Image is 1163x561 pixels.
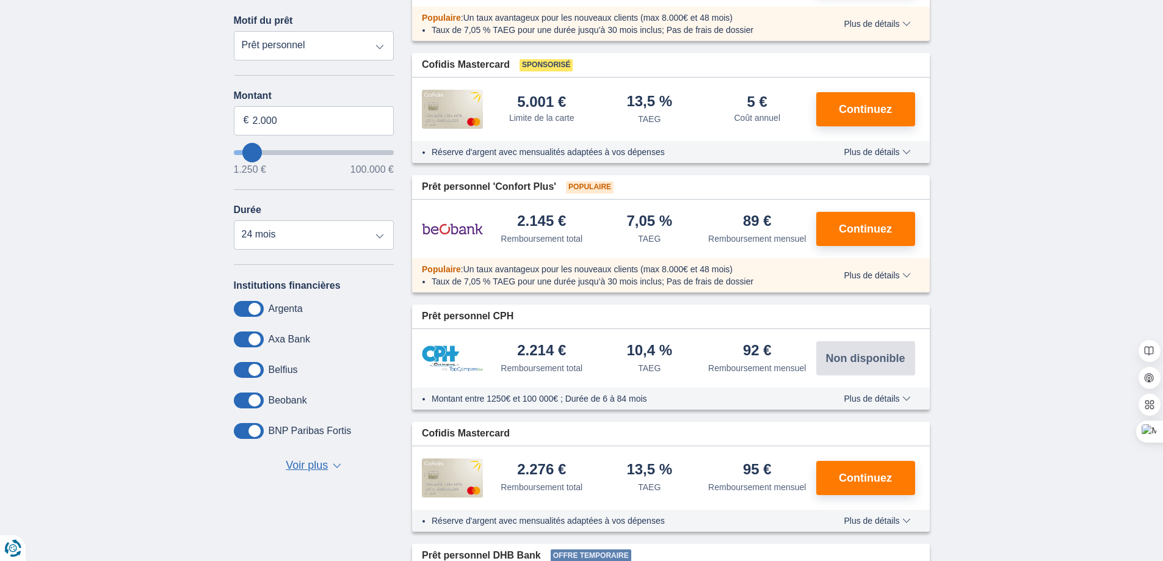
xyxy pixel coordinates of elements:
span: Continuez [839,223,892,234]
label: Beobank [269,395,307,406]
img: pret personnel Beobank [422,214,483,244]
button: Plus de détails [835,394,919,404]
button: Voir plus ▼ [282,457,345,474]
span: Voir plus [286,458,328,474]
div: Coût annuel [734,112,780,124]
span: Un taux avantageux pour les nouveaux clients (max 8.000€ et 48 mois) [463,264,733,274]
li: Réserve d'argent avec mensualités adaptées à vos dépenses [432,515,808,527]
span: Continuez [839,104,892,115]
label: Axa Bank [269,334,310,345]
span: Un taux avantageux pour les nouveaux clients (max 8.000€ et 48 mois) [463,13,733,23]
div: 5 € [747,95,767,109]
div: TAEG [638,233,661,245]
li: Réserve d'argent avec mensualités adaptées à vos dépenses [432,146,808,158]
label: Belfius [269,364,298,375]
div: Remboursement total [501,362,582,374]
button: Plus de détails [835,19,919,29]
button: Plus de détails [835,147,919,157]
div: 5.001 € [517,95,566,109]
label: Argenta [269,303,303,314]
span: 100.000 € [350,165,394,175]
div: 2.214 € [517,343,566,360]
label: Motif du prêt [234,15,293,26]
span: Prêt personnel CPH [422,309,513,324]
div: Remboursement total [501,233,582,245]
div: : [412,263,818,275]
div: 13,5 % [626,462,672,479]
div: 92 € [743,343,772,360]
img: pret personnel Cofidis CC [422,458,483,498]
div: Limite de la carte [509,112,574,124]
span: ▼ [333,463,341,468]
div: Remboursement mensuel [708,362,806,374]
span: Plus de détails [844,148,910,156]
span: Populaire [422,264,461,274]
span: Prêt personnel 'Confort Plus' [422,180,556,194]
div: : [412,12,818,24]
button: Plus de détails [835,270,919,280]
button: Continuez [816,92,915,126]
div: Remboursement mensuel [708,233,806,245]
button: Continuez [816,461,915,495]
div: 2.276 € [517,462,566,479]
label: BNP Paribas Fortis [269,425,352,436]
div: TAEG [638,362,661,374]
span: € [244,114,249,128]
button: Continuez [816,212,915,246]
div: TAEG [638,113,661,125]
span: Plus de détails [844,394,910,403]
span: Plus de détails [844,20,910,28]
li: Taux de 7,05 % TAEG pour une durée jusqu’à 30 mois inclus; Pas de frais de dossier [432,24,808,36]
div: Remboursement mensuel [708,481,806,493]
span: Populaire [422,13,461,23]
input: wantToBorrow [234,150,394,155]
li: Taux de 7,05 % TAEG pour une durée jusqu’à 30 mois inclus; Pas de frais de dossier [432,275,808,288]
span: Continuez [839,472,892,483]
div: 7,05 % [626,214,672,230]
div: TAEG [638,481,661,493]
div: 13,5 % [626,94,672,110]
img: pret personnel Cofidis CC [422,90,483,129]
span: Plus de détails [844,516,910,525]
span: 1.250 € [234,165,266,175]
span: Plus de détails [844,271,910,280]
span: Cofidis Mastercard [422,427,510,441]
label: Institutions financières [234,280,341,291]
span: Cofidis Mastercard [422,58,510,72]
div: Remboursement total [501,481,582,493]
button: Non disponible [816,341,915,375]
div: 10,4 % [626,343,672,360]
div: 2.145 € [517,214,566,230]
button: Plus de détails [835,516,919,526]
label: Durée [234,204,261,215]
li: Montant entre 1250€ et 100 000€ ; Durée de 6 à 84 mois [432,393,808,405]
span: Non disponible [826,353,905,364]
span: Sponsorisé [520,59,573,71]
img: pret personnel CPH Banque [422,346,483,372]
span: Populaire [566,181,614,194]
div: 95 € [743,462,772,479]
div: 89 € [743,214,772,230]
label: Montant [234,90,394,101]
